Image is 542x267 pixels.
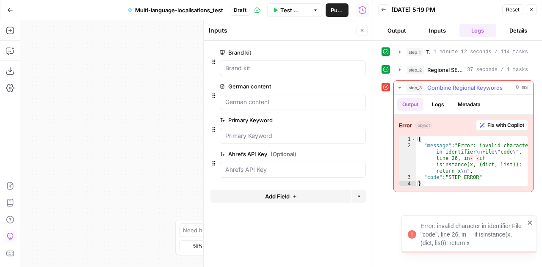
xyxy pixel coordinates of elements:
span: 1 minute 12 seconds / 114 tasks [434,48,528,56]
button: close [527,219,533,226]
span: Regional SERP and KWR Analysis [427,66,464,74]
button: Inputs [419,24,456,37]
span: Add Field [265,192,290,201]
div: 4 [399,181,416,187]
span: Multi-language-localisations_test [135,6,223,14]
span: Combine Regional Keywords [427,83,503,92]
span: 50% [193,242,202,249]
input: Ahrefs API Key [225,165,360,174]
input: Brand kit [225,64,360,72]
button: Metadata [453,98,486,111]
input: Primary Keyword [225,132,360,140]
div: Error: invalid character in identifier File "code", line 26, in if isinstance(x, (dict, list)): r... [420,222,525,247]
button: Fix with Copilot [476,120,528,131]
span: 0 ms [516,84,528,91]
span: step_1 [406,48,423,56]
span: Toggle code folding, rows 1 through 4 [411,136,416,143]
span: step_3 [406,83,424,92]
button: Logs [459,24,497,37]
span: Reset [506,6,520,14]
label: Ahrefs API Key [220,150,318,158]
button: 37 seconds / 1 tasks [394,63,533,77]
label: German content [220,82,318,91]
button: Add Field [210,190,351,203]
span: Test Workflow [280,6,304,14]
span: object [415,121,432,129]
input: German content [225,98,360,106]
label: Brand kit [220,48,318,57]
div: 2 [399,143,416,174]
div: Inputs [209,26,354,35]
button: 0 ms [394,81,533,94]
label: Primary Keyword [220,116,318,124]
button: Multi-language-localisations_test [122,3,228,17]
span: step_2 [406,66,424,74]
button: Logs [427,98,449,111]
div: 1 [399,136,416,143]
button: Output [397,98,423,111]
button: Details [500,24,537,37]
button: Test Workflow [267,3,309,17]
span: Publish [331,6,343,14]
button: Output [378,24,415,37]
span: Translation LLM [426,48,430,56]
span: (Optional) [271,150,296,158]
button: Reset [502,4,523,15]
span: 37 seconds / 1 tasks [467,66,528,74]
span: Fix with Copilot [487,121,524,129]
span: Draft [234,6,246,14]
button: 1 minute 12 seconds / 114 tasks [394,45,533,59]
button: Publish [326,3,348,17]
div: 3 [399,174,416,181]
strong: Error [399,121,412,129]
div: 0 ms [394,95,533,192]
